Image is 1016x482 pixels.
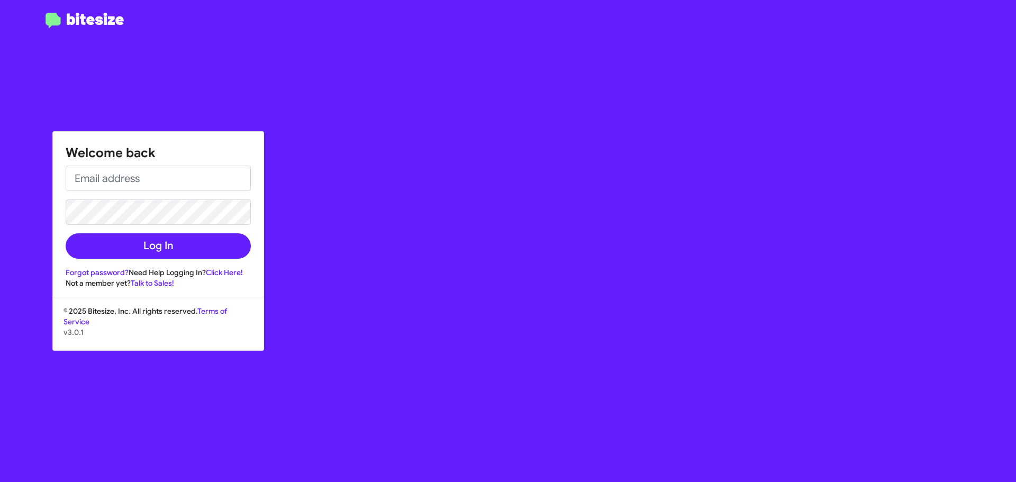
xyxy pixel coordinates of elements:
div: © 2025 Bitesize, Inc. All rights reserved. [53,306,264,350]
button: Log In [66,233,251,259]
h1: Welcome back [66,144,251,161]
div: Not a member yet? [66,278,251,288]
a: Click Here! [206,268,243,277]
a: Talk to Sales! [131,278,174,288]
input: Email address [66,166,251,191]
div: Need Help Logging In? [66,267,251,278]
a: Forgot password? [66,268,129,277]
p: v3.0.1 [63,327,253,338]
